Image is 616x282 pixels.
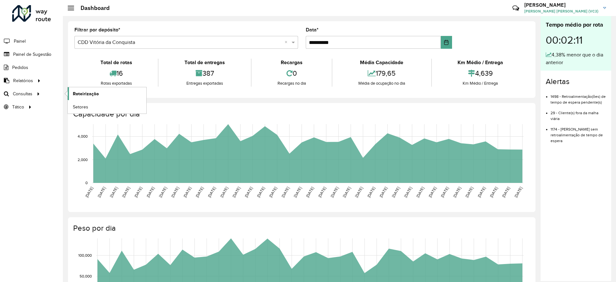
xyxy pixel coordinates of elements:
[244,186,253,198] text: [DATE]
[14,38,26,45] span: Painel
[334,59,429,66] div: Média Capacidade
[305,186,314,198] text: [DATE]
[73,224,529,233] h4: Peso por dia
[12,104,24,110] span: Tático
[465,186,474,198] text: [DATE]
[253,59,330,66] div: Recargas
[546,21,606,29] div: Tempo médio por rota
[68,100,146,113] a: Setores
[433,66,527,80] div: 4,639
[433,80,527,87] div: Km Médio / Entrega
[306,26,319,34] label: Data
[85,181,88,185] text: 0
[452,186,462,198] text: [DATE]
[546,29,606,51] div: 00:02:11
[80,274,92,278] text: 50,000
[133,186,143,198] text: [DATE]
[97,186,106,198] text: [DATE]
[428,186,437,198] text: [DATE]
[403,186,413,198] text: [DATE]
[76,59,156,66] div: Total de rotas
[489,186,498,198] text: [DATE]
[477,186,486,198] text: [DATE]
[391,186,400,198] text: [DATE]
[253,66,330,80] div: 0
[366,186,376,198] text: [DATE]
[76,80,156,87] div: Rotas exportadas
[415,186,425,198] text: [DATE]
[524,8,598,14] span: [PERSON_NAME] [PERSON_NAME] (VC3)
[207,186,216,198] text: [DATE]
[170,186,180,198] text: [DATE]
[317,186,327,198] text: [DATE]
[268,186,278,198] text: [DATE]
[73,104,88,110] span: Setores
[78,158,88,162] text: 2,000
[160,80,249,87] div: Entregas exportadas
[509,1,523,15] a: Contato Rápido
[78,253,92,257] text: 100,000
[121,186,131,198] text: [DATE]
[551,105,606,122] li: 29 - Cliente(s) fora da malha viária
[256,186,265,198] text: [DATE]
[441,36,452,49] button: Choose Date
[440,186,449,198] text: [DATE]
[158,186,167,198] text: [DATE]
[293,186,302,198] text: [DATE]
[84,186,94,198] text: [DATE]
[76,66,156,80] div: 16
[354,186,364,198] text: [DATE]
[334,66,429,80] div: 179,65
[433,59,527,66] div: Km Médio / Entrega
[73,90,99,97] span: Roteirização
[501,186,510,198] text: [DATE]
[551,122,606,144] li: 1174 - [PERSON_NAME] sem retroalimentação de tempo de espera
[219,186,229,198] text: [DATE]
[12,64,28,71] span: Pedidos
[379,186,388,198] text: [DATE]
[551,89,606,105] li: 1498 - Retroalimentação(ões) de tempo de espera pendente(s)
[524,2,598,8] h3: [PERSON_NAME]
[285,38,290,46] span: Clear all
[74,4,110,12] h2: Dashboard
[281,186,290,198] text: [DATE]
[73,109,529,119] h4: Capacidade por dia
[546,77,606,86] h4: Alertas
[109,186,118,198] text: [DATE]
[232,186,241,198] text: [DATE]
[342,186,351,198] text: [DATE]
[160,66,249,80] div: 387
[546,51,606,66] div: 4,38% menor que o dia anterior
[195,186,204,198] text: [DATE]
[514,186,523,198] text: [DATE]
[68,87,146,100] a: Roteirização
[160,59,249,66] div: Total de entregas
[183,186,192,198] text: [DATE]
[329,186,339,198] text: [DATE]
[253,80,330,87] div: Recargas no dia
[146,186,155,198] text: [DATE]
[334,80,429,87] div: Média de ocupação no dia
[13,90,32,97] span: Consultas
[78,134,88,139] text: 4,000
[74,26,120,34] label: Filtrar por depósito
[13,51,51,58] span: Painel de Sugestão
[436,2,503,19] div: Críticas? Dúvidas? Elogios? Sugestões? Entre em contato conosco!
[13,77,33,84] span: Relatórios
